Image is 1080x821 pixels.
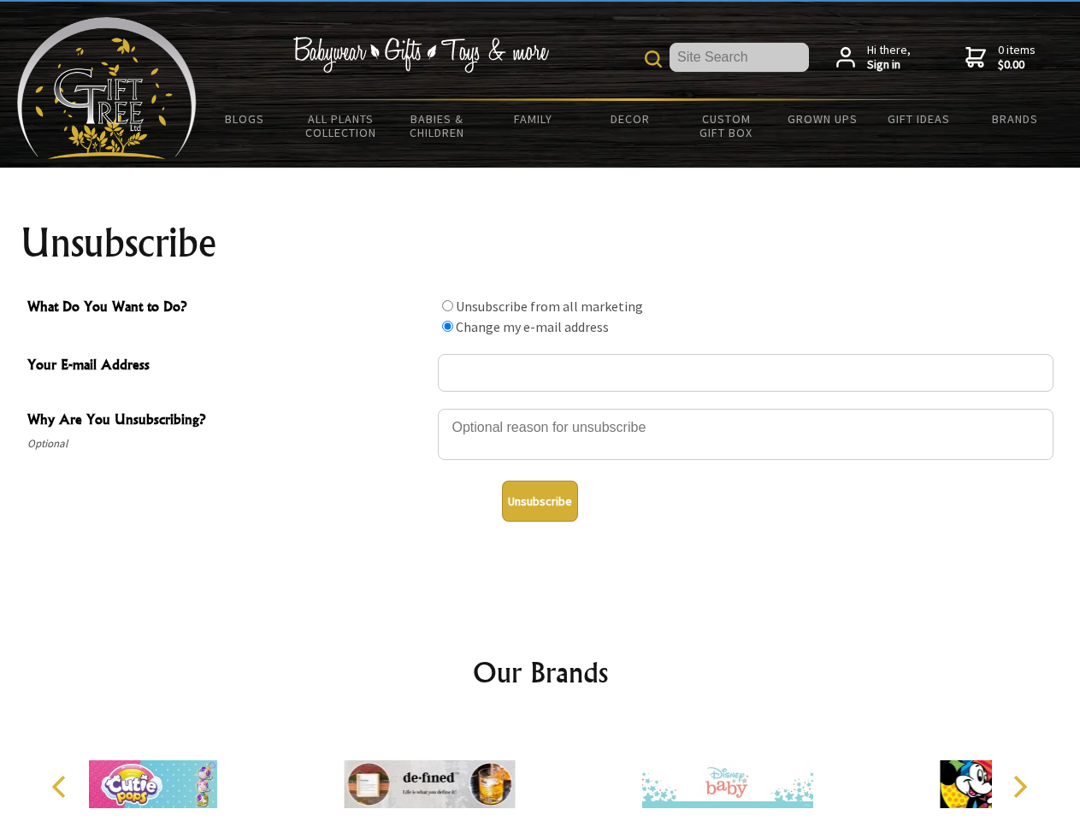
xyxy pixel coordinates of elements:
span: Optional [27,434,429,454]
a: Gift Ideas [870,101,967,137]
button: Unsubscribe [502,481,578,522]
strong: $0.00 [998,57,1036,73]
button: Previous [43,768,80,806]
a: BLOGS [197,101,293,137]
a: Grown Ups [774,101,870,137]
input: What Do You Want to Do? [442,321,453,332]
a: Babies & Children [389,101,486,151]
a: Brands [967,101,1064,137]
span: Your E-mail Address [27,354,429,379]
input: Your E-mail Address [438,354,1053,392]
a: Custom Gift Box [678,101,775,151]
a: 0 items$0.00 [965,43,1036,73]
input: Site Search [670,43,809,72]
h2: Our Brands [34,652,1047,693]
label: Unsubscribe from all marketing [456,298,643,315]
input: What Do You Want to Do? [442,300,453,311]
a: All Plants Collection [293,101,390,151]
h1: Unsubscribe [21,222,1060,263]
a: Decor [581,101,678,137]
label: Change my e-mail address [456,318,609,335]
img: product search [645,50,662,68]
a: Hi there,Sign in [836,43,911,73]
span: What Do You Want to Do? [27,296,429,321]
img: Babywear - Gifts - Toys & more [292,37,549,73]
textarea: Why Are You Unsubscribing? [438,409,1053,460]
img: Babyware - Gifts - Toys and more... [17,17,197,159]
span: 0 items [998,42,1036,73]
span: Hi there, [867,43,911,73]
a: Family [486,101,582,137]
strong: Sign in [867,57,911,73]
span: Why Are You Unsubscribing? [27,409,429,434]
button: Next [1000,768,1038,806]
